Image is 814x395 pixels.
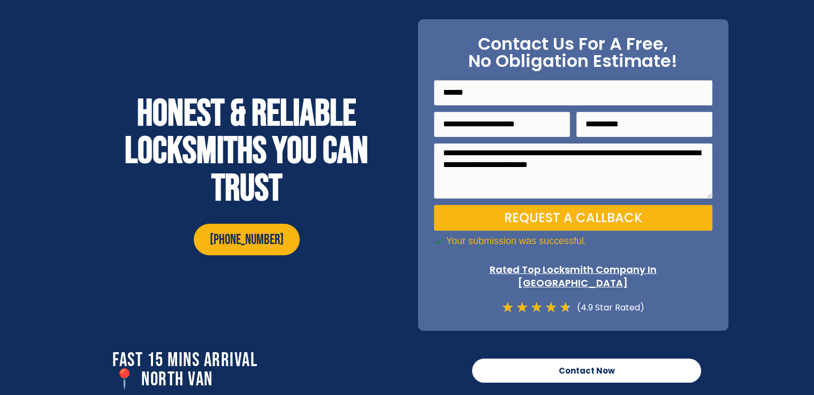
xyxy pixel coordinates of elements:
[112,351,461,390] h2: Fast 15 Mins Arrival 📍 north van
[501,300,514,315] i: ★
[572,300,644,315] div: (4.9 Star Rated)
[434,263,712,290] p: Rated Top Locksmith Company In [GEOGRAPHIC_DATA]
[434,236,712,246] div: Your submission was successful.
[434,35,712,70] h2: Contact Us For A Free, No Obligation Estimate!
[472,359,701,383] a: Contact Now
[504,211,642,224] span: Request a Callback
[210,232,284,249] span: [PHONE_NUMBER]
[434,205,712,231] button: Request a Callback
[545,300,557,315] i: ★
[559,367,615,375] span: Contact Now
[194,224,300,255] a: [PHONE_NUMBER]
[434,80,712,247] form: On Point Locksmith
[501,300,572,315] div: 4.7/5
[92,95,402,208] h2: Honest & reliable locksmiths you can trust
[516,300,528,315] i: ★
[530,300,543,315] i: ★
[559,300,572,315] i: ★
